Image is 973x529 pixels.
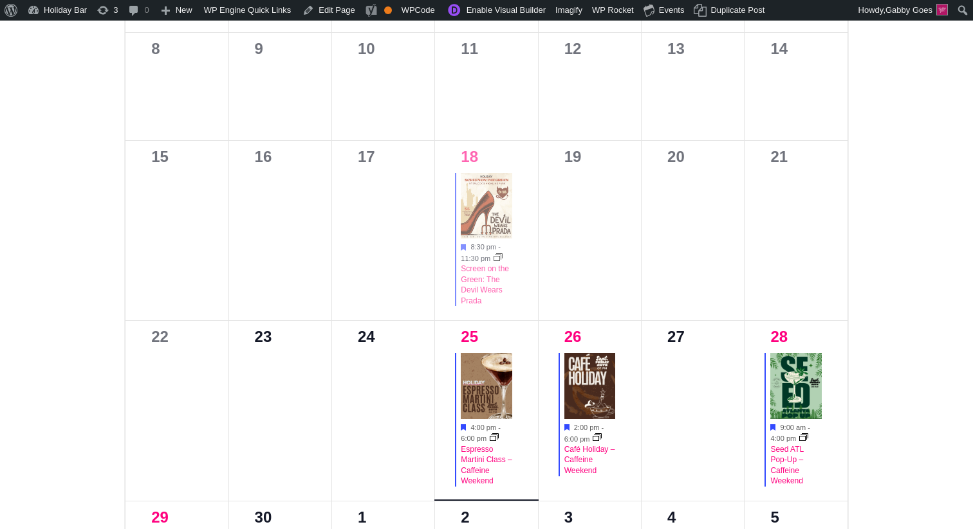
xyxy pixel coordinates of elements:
[564,353,615,419] img: 10
[770,353,821,419] img: 12
[461,264,509,306] a: Screen on the Green: The Devil Wears Prada
[808,424,810,431] span: -
[770,445,804,487] a: Seed ATL Pop-Up – Caffeine Weekend
[461,148,478,165] a: 18th September
[461,328,478,345] a: 25th September
[770,40,788,57] time: 14
[494,255,503,262] a: Event series: Screen on the Green
[255,148,272,165] time: 16
[461,255,490,262] time: 11:30 pm
[770,148,788,165] time: 21
[564,435,590,442] time: 6:00 pm
[384,6,392,14] div: OK
[358,328,375,345] time: 24
[255,328,272,345] time: 23
[770,435,796,442] time: 4:00 pm
[461,40,478,57] time: 11
[564,328,582,345] a: 26th September
[770,328,788,345] a: 28th September
[151,328,169,345] time: 22
[358,508,366,526] time: 1
[255,508,272,526] time: 30
[498,243,501,251] span: -
[593,435,602,442] a: Event series: Caffeine Weekend
[358,40,375,57] time: 10
[490,435,499,442] a: Event series: Caffeine Weekend
[564,508,573,526] time: 3
[667,508,676,526] time: 4
[667,328,685,345] time: 27
[498,424,501,431] span: -
[470,424,496,431] time: 4:00 pm
[799,435,808,442] a: Event series: Caffeine Weekend
[780,424,806,431] time: 9:00 am
[151,40,160,57] time: 8
[358,148,375,165] time: 17
[151,508,169,526] a: 29th September
[461,508,469,526] time: 2
[564,40,582,57] time: 12
[667,40,685,57] time: 13
[602,424,604,431] span: -
[885,5,932,15] span: Gabby Goes
[770,508,779,526] time: 5
[151,148,169,165] time: 15
[255,40,263,57] time: 9
[470,243,496,251] time: 8:30 pm
[461,435,486,442] time: 6:00 pm
[461,173,512,239] img: IMG_0928
[574,424,600,431] time: 2:00 pm
[564,148,582,165] time: 19
[564,445,615,476] a: Café Holiday – Caffeine Weekend
[461,445,512,487] a: Espresso Martini Class – Caffeine Weekend
[667,148,685,165] time: 20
